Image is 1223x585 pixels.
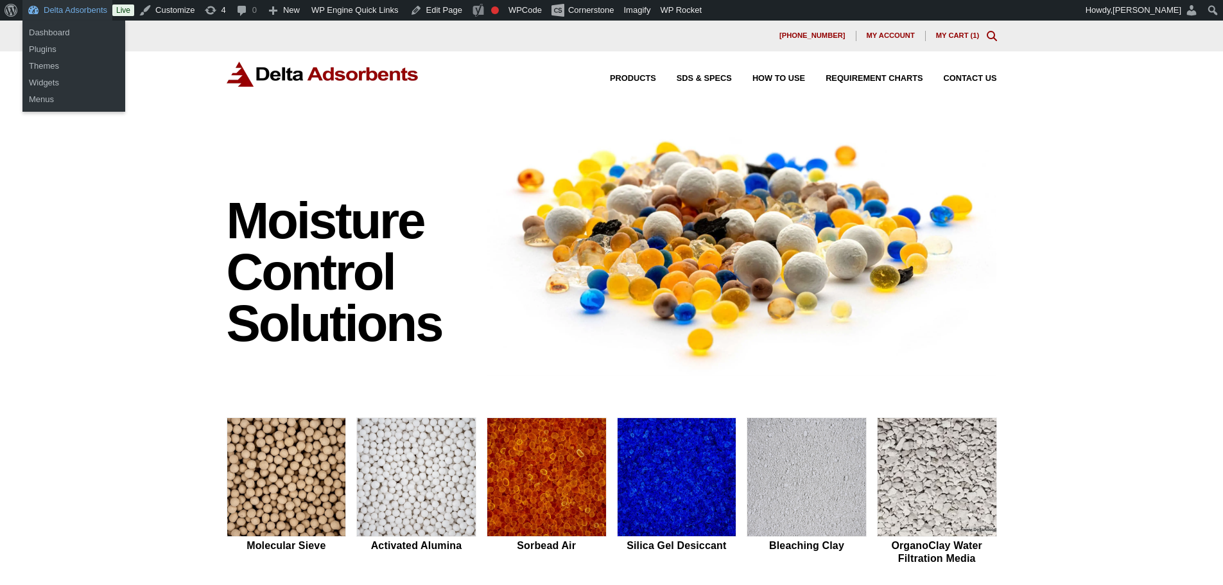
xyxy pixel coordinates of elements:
a: Menus [22,91,125,108]
a: Products [589,74,656,83]
a: Dashboard [22,24,125,41]
h2: Bleaching Clay [747,539,867,552]
span: [PHONE_NUMBER] [779,32,846,39]
img: Image [487,118,997,376]
span: How to Use [752,74,805,83]
span: 1 [973,31,976,39]
span: My account [867,32,915,39]
span: Requirement Charts [826,74,923,83]
a: Molecular Sieve [227,417,347,566]
h2: Molecular Sieve [227,539,347,552]
span: [PERSON_NAME] [1113,5,1181,15]
span: SDS & SPECS [677,74,732,83]
h2: OrganoClay Water Filtration Media [877,539,997,564]
a: My Cart (1) [936,31,980,39]
ul: Delta Adsorbents [22,21,125,62]
a: Plugins [22,41,125,58]
a: Live [112,4,134,16]
a: SDS & SPECS [656,74,732,83]
span: Products [610,74,656,83]
img: Delta Adsorbents [227,62,419,87]
a: Widgets [22,74,125,91]
h2: Activated Alumina [356,539,476,552]
a: My account [856,31,926,41]
a: Contact Us [923,74,997,83]
a: Requirement Charts [805,74,923,83]
a: Sorbead Air [487,417,607,566]
span: Contact Us [944,74,997,83]
a: Themes [22,58,125,74]
h2: Sorbead Air [487,539,607,552]
h2: Silica Gel Desiccant [617,539,737,552]
a: OrganoClay Water Filtration Media [877,417,997,566]
div: Focus keyphrase not set [491,6,499,14]
div: Toggle Modal Content [987,31,997,41]
a: How to Use [732,74,805,83]
a: [PHONE_NUMBER] [769,31,856,41]
a: Activated Alumina [356,417,476,566]
a: Silica Gel Desiccant [617,417,737,566]
a: Bleaching Clay [747,417,867,566]
h1: Moisture Control Solutions [227,195,474,349]
ul: Delta Adsorbents [22,54,125,112]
